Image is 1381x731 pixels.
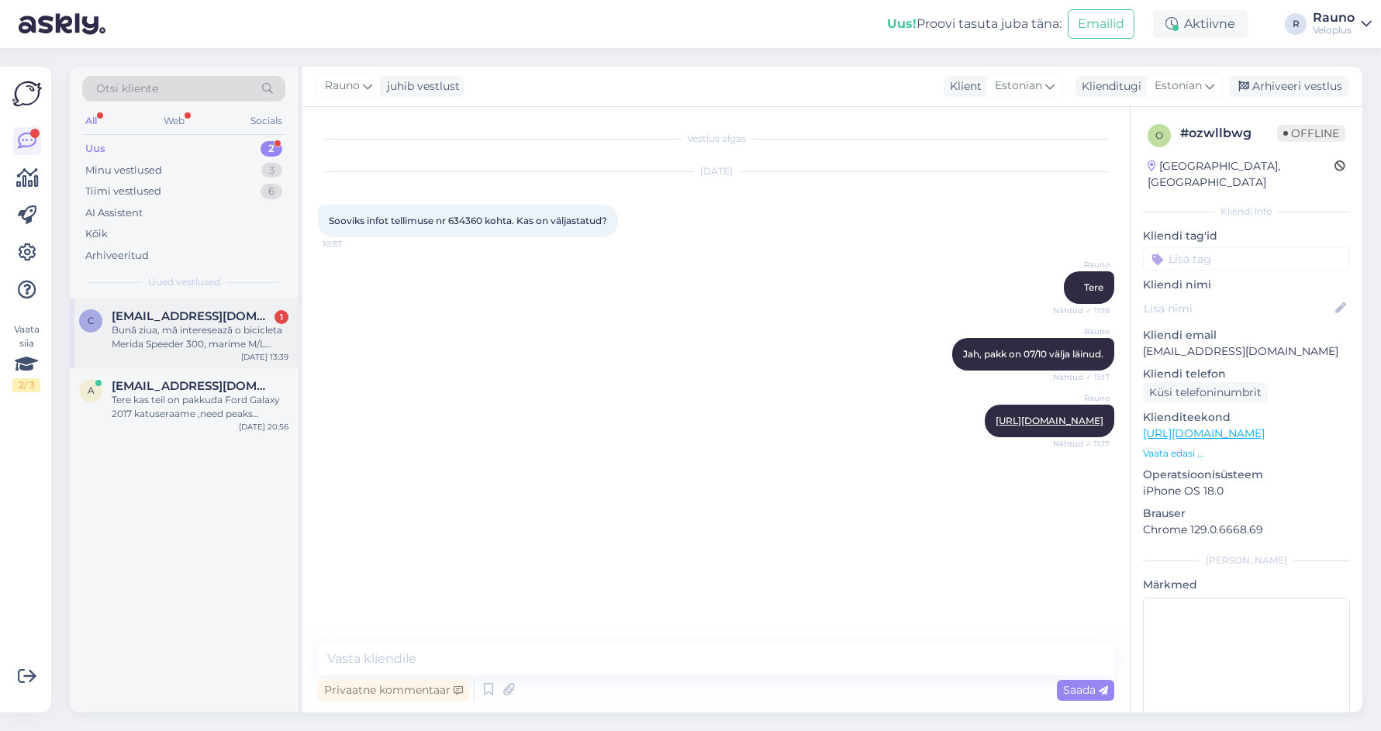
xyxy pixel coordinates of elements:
button: Emailid [1068,9,1134,39]
span: Rauno [1051,259,1110,271]
div: Bună ziua, mă interesează o bicicleta Merida Speeder 300, marime M/L daca aveți pe stoc si livraț... [112,323,288,351]
a: RaunoVeloplus [1313,12,1372,36]
span: Estonian [995,78,1042,95]
p: Kliendi tag'id [1143,228,1350,244]
div: Klienditugi [1075,78,1141,95]
div: Tiimi vestlused [85,184,161,199]
div: 6 [261,184,282,199]
a: [URL][DOMAIN_NAME] [996,415,1103,426]
span: agris.kuuba.002@mail.ee [112,379,273,393]
div: AI Assistent [85,205,143,221]
div: 3 [261,163,282,178]
div: [DATE] 13:39 [241,351,288,363]
div: Vaata siia [12,322,40,392]
span: Saada [1063,683,1108,697]
p: Chrome 129.0.6668.69 [1143,522,1350,538]
p: iPhone OS 18.0 [1143,483,1350,499]
div: Arhiveeri vestlus [1229,76,1348,97]
div: [DATE] 20:56 [239,421,288,433]
div: [DATE] [318,164,1114,178]
div: Vestlus algas [318,132,1114,146]
div: Kliendi info [1143,205,1350,219]
div: R [1285,13,1307,35]
div: Rauno [1313,12,1355,24]
div: All [82,111,100,131]
p: Brauser [1143,505,1350,522]
span: Nähtud ✓ 11:17 [1051,371,1110,383]
img: Askly Logo [12,79,42,109]
div: 2 / 3 [12,378,40,392]
span: Uued vestlused [148,275,220,289]
p: Kliendi telefon [1143,366,1350,382]
span: Otsi kliente [96,81,158,97]
span: cornelherascu@gmail.com [112,309,273,323]
div: Privaatne kommentaar [318,680,469,701]
div: # ozwllbwg [1180,124,1277,143]
span: o [1155,129,1163,141]
div: Aktiivne [1153,10,1248,38]
div: 1 [274,310,288,324]
b: Uus! [887,16,917,31]
a: [URL][DOMAIN_NAME] [1143,426,1265,440]
div: 2 [261,141,282,157]
p: Kliendi nimi [1143,277,1350,293]
div: Tere kas teil on pakkuda Ford Galaxy 2017 katuseraame ,need peaks kinnitama siinidele [112,393,288,421]
p: Operatsioonisüsteem [1143,467,1350,483]
span: a [88,384,95,396]
span: Rauno [325,78,360,95]
span: Jah, pakk on 07/10 välja läinud. [963,348,1103,360]
p: Märkmed [1143,577,1350,593]
span: Nähtud ✓ 11:17 [1051,438,1110,450]
input: Lisa nimi [1144,300,1332,317]
div: Klient [944,78,982,95]
p: Klienditeekond [1143,409,1350,426]
p: Vaata edasi ... [1143,447,1350,460]
p: Kliendi email [1143,327,1350,343]
div: juhib vestlust [381,78,460,95]
div: Uus [85,141,105,157]
div: Proovi tasuta juba täna: [887,15,1062,33]
span: Sooviks infot tellimuse nr 634360 kohta. Kas on väljastatud? [329,215,607,226]
span: Estonian [1155,78,1202,95]
div: Veloplus [1313,24,1355,36]
div: Arhiveeritud [85,248,149,264]
div: Web [161,111,188,131]
span: Rauno [1051,326,1110,337]
span: Tere [1084,281,1103,293]
input: Lisa tag [1143,247,1350,271]
span: Rauno [1051,392,1110,404]
div: Socials [247,111,285,131]
span: 10:57 [323,238,381,250]
div: Kõik [85,226,108,242]
div: [GEOGRAPHIC_DATA], [GEOGRAPHIC_DATA] [1148,158,1334,191]
div: Küsi telefoninumbrit [1143,382,1268,403]
div: Minu vestlused [85,163,162,178]
div: [PERSON_NAME] [1143,553,1350,567]
p: [EMAIL_ADDRESS][DOMAIN_NAME] [1143,343,1350,360]
span: Offline [1277,125,1345,142]
span: c [88,315,95,326]
span: Nähtud ✓ 11:16 [1051,305,1110,316]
